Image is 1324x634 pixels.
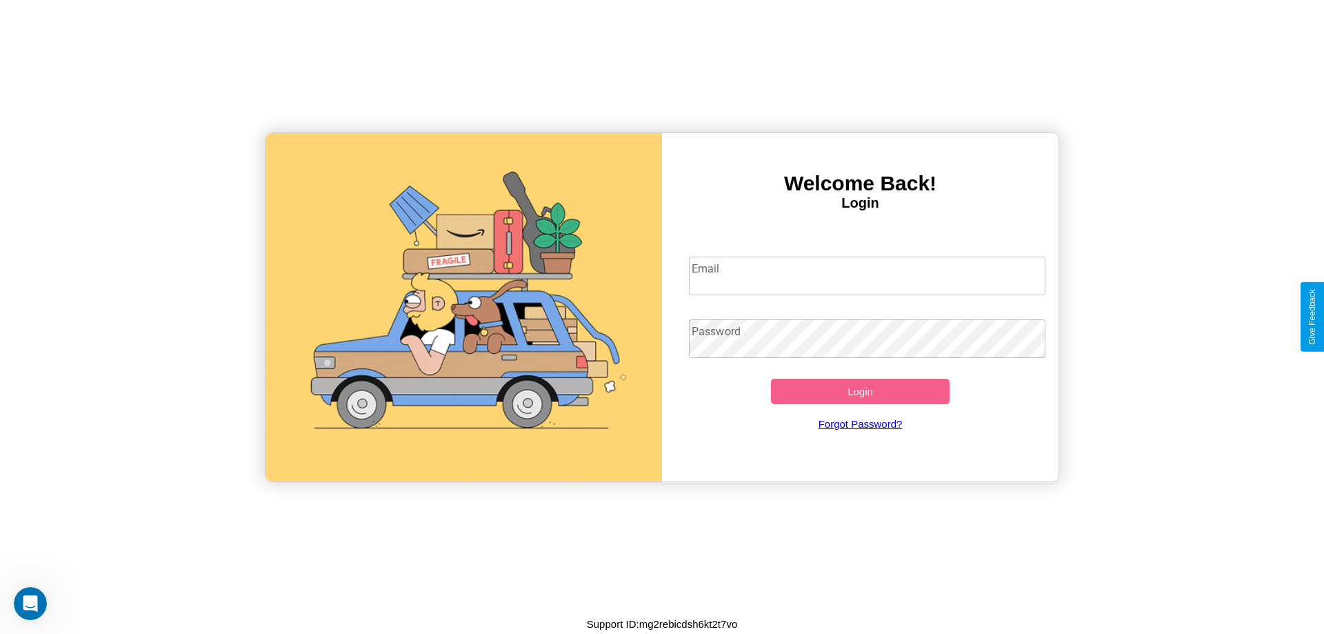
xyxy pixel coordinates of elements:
[771,379,950,404] button: Login
[14,587,47,620] iframe: Intercom live chat
[662,195,1059,211] h4: Login
[682,404,1039,444] a: Forgot Password?
[587,615,737,633] p: Support ID: mg2rebicdsh6kt2t7vo
[265,133,662,482] img: gif
[662,172,1059,195] h3: Welcome Back!
[1307,289,1317,345] div: Give Feedback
